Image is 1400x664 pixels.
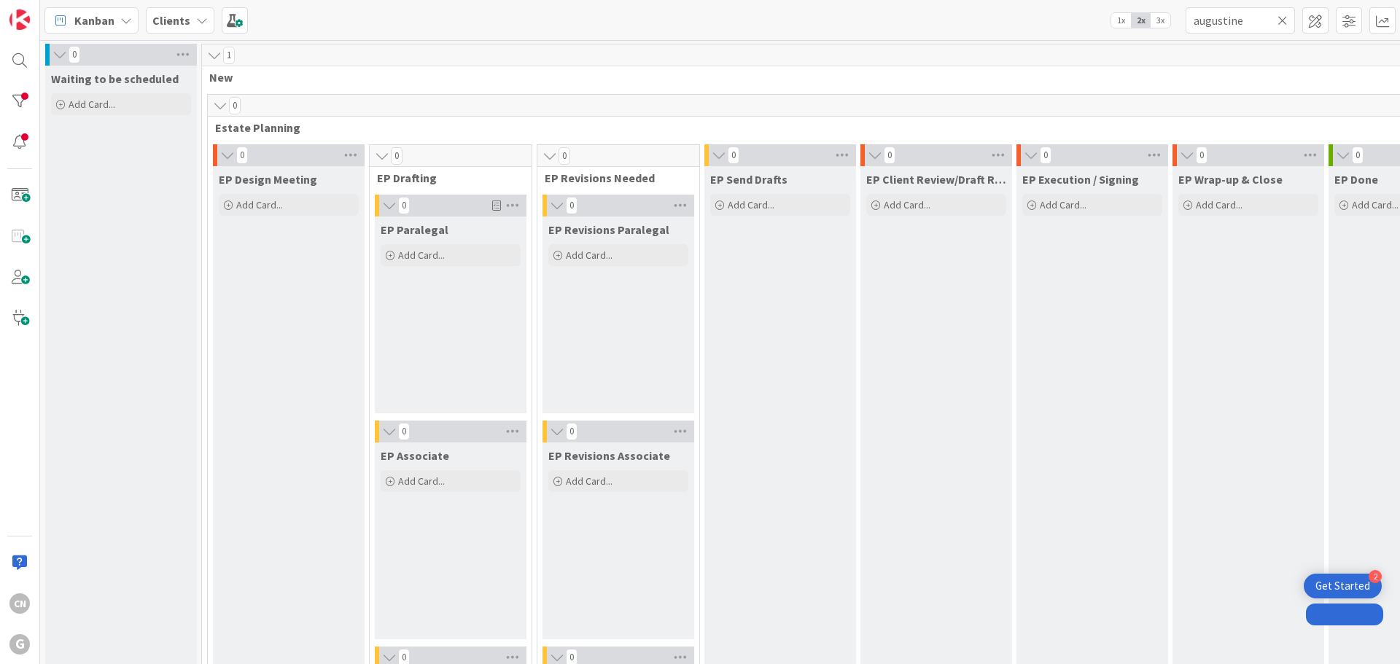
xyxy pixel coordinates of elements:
span: EP Send Drafts [710,172,787,187]
span: 0 [398,197,410,214]
span: EP Revisions Needed [545,171,681,185]
span: Add Card... [69,98,115,111]
span: Add Card... [1040,198,1086,211]
span: EP Design Meeting [219,172,317,187]
input: Quick Filter... [1186,7,1295,34]
span: 0 [884,147,895,164]
span: EP Associate [381,448,449,463]
span: EP Done [1334,172,1378,187]
span: 0 [559,147,570,165]
span: Add Card... [1196,198,1242,211]
span: EP Revisions Paralegal [548,222,669,237]
div: Open Get Started checklist, remaining modules: 2 [1304,574,1382,598]
div: Get Started [1315,579,1370,593]
span: Waiting to be scheduled [51,71,179,86]
span: 1 [223,47,235,64]
span: EP Revisions Associate [548,448,670,463]
span: EP Paralegal [381,222,448,237]
span: Add Card... [566,474,612,488]
span: 0 [566,197,577,214]
b: Clients [152,13,190,28]
span: EP Wrap-up & Close [1178,172,1283,187]
span: Add Card... [728,198,774,211]
span: EP Drafting [377,171,513,185]
div: 2 [1369,570,1382,583]
span: 0 [391,147,402,165]
span: 0 [728,147,739,164]
span: Add Card... [566,249,612,262]
span: 1x [1111,13,1131,28]
div: CN [9,593,30,614]
span: Kanban [74,12,114,29]
span: EP Client Review/Draft Review Meeting [866,172,1006,187]
span: 0 [236,147,248,164]
span: 2x [1131,13,1151,28]
span: 0 [69,46,80,63]
span: 0 [1040,147,1051,164]
img: Visit kanbanzone.com [9,9,30,30]
span: Add Card... [236,198,283,211]
span: EP Execution / Signing [1022,172,1139,187]
span: 3x [1151,13,1170,28]
div: G [9,634,30,655]
span: 0 [229,97,241,114]
span: Add Card... [398,474,445,488]
span: Add Card... [884,198,930,211]
span: 0 [1352,147,1364,164]
span: 0 [398,423,410,440]
span: Add Card... [1352,198,1399,211]
span: 0 [1196,147,1207,164]
span: Add Card... [398,249,445,262]
span: 0 [566,423,577,440]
